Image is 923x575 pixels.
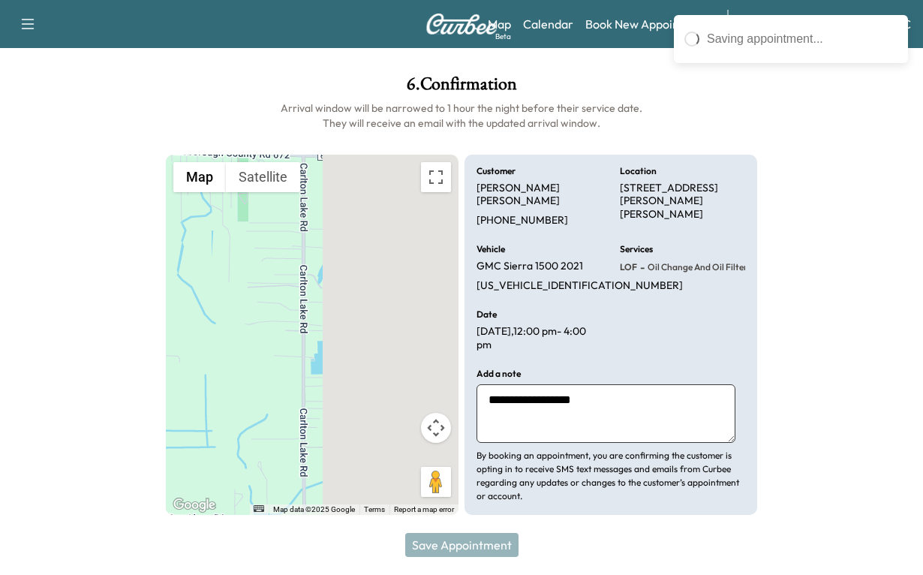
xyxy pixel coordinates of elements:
[620,182,745,221] p: [STREET_ADDRESS][PERSON_NAME][PERSON_NAME]
[166,75,757,101] h1: 6 . Confirmation
[170,495,219,515] a: Open this area in Google Maps (opens a new window)
[477,369,521,378] h6: Add a note
[166,101,757,131] h6: Arrival window will be narrowed to 1 hour the night before their service date. They will receive ...
[620,261,637,273] span: LOF
[170,495,219,515] img: Google
[364,505,385,513] a: Terms
[477,310,497,319] h6: Date
[523,15,573,33] a: Calendar
[488,15,511,33] a: MapBeta
[421,413,451,443] button: Map camera controls
[477,325,602,351] p: [DATE] , 12:00 pm - 4:00 pm
[495,31,511,42] div: Beta
[477,245,505,254] h6: Vehicle
[477,449,745,503] p: By booking an appointment, you are confirming the customer is opting in to receive SMS text messa...
[620,245,653,254] h6: Services
[477,279,683,293] p: [US_VEHICLE_IDENTIFICATION_NUMBER]
[477,167,516,176] h6: Customer
[173,162,226,192] button: Show street map
[620,167,657,176] h6: Location
[421,162,451,192] button: Toggle fullscreen view
[226,162,300,192] button: Show satellite imagery
[254,505,264,512] button: Keyboard shortcuts
[477,182,602,208] p: [PERSON_NAME] [PERSON_NAME]
[645,261,802,273] span: Oil Change and Oil Filter Replacement
[425,14,498,35] img: Curbee Logo
[707,30,897,48] div: Saving appointment...
[394,505,454,513] a: Report a map error
[585,15,712,33] a: Book New Appointment
[477,260,583,273] p: GMC Sierra 1500 2021
[477,214,568,227] p: [PHONE_NUMBER]
[273,505,355,513] span: Map data ©2025 Google
[421,467,451,497] button: Drag Pegman onto the map to open Street View
[637,260,645,275] span: -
